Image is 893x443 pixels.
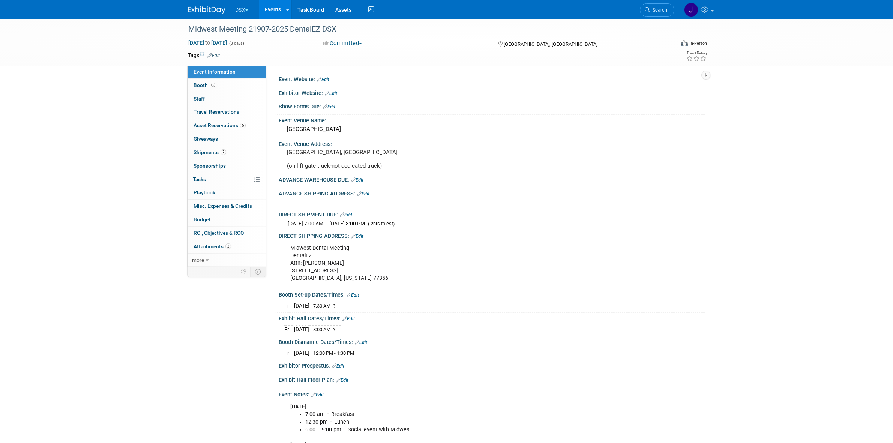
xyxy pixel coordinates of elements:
[188,173,266,186] a: Tasks
[194,189,215,195] span: Playbook
[347,293,359,298] a: Edit
[188,186,266,199] a: Playbook
[351,177,363,183] a: Edit
[279,115,705,124] div: Event Venue Name:
[194,122,246,128] span: Asset Reservations
[207,53,220,58] a: Edit
[188,240,266,253] a: Attachments2
[188,51,220,59] td: Tags
[285,241,623,286] div: Midwest Dental Meeting DentalEZ Attn: [PERSON_NAME] [STREET_ADDRESS] [GEOGRAPHIC_DATA], [US_STATE...
[323,104,335,110] a: Edit
[290,404,306,410] u: [DATE]
[194,203,252,209] span: Misc. Expenses & Credits
[188,65,266,78] a: Event Information
[188,119,266,132] a: Asset Reservations5
[194,163,226,169] span: Sponsorships
[284,349,294,357] td: Fri.
[313,350,354,356] span: 12:00 PM - 1:30 PM
[194,230,244,236] span: ROI, Objectives & ROO
[279,209,705,219] div: DIRECT SHIPMENT DUE:
[279,289,705,299] div: Booth Set-up Dates/Times:
[313,303,335,309] span: 7:30 AM -
[186,23,663,36] div: Midwest Meeting 21907-2025 DentalEZ DSX
[686,51,707,55] div: Event Rating
[317,77,329,82] a: Edit
[336,378,348,383] a: Edit
[279,313,705,323] div: Exhibit Hall Dates/Times:
[684,3,698,17] img: Justin Newborn
[210,82,217,88] span: Booth not reserved yet
[188,227,266,240] a: ROI, Objectives & ROO
[279,230,705,240] div: DIRECT SHIPPING ADDRESS:
[311,392,324,398] a: Edit
[188,146,266,159] a: Shipments2
[192,257,204,263] span: more
[279,374,705,384] div: Exhibit Hall Floor Plan:
[279,174,705,184] div: ADVANCE WAREHOUSE DUE:
[188,105,266,119] a: Travel Reservations
[194,149,226,155] span: Shipments
[279,101,705,111] div: Show Forms Due:
[288,221,365,227] span: [DATE] 7:00 AM - [DATE] 3:00 PM
[188,200,266,213] a: Misc. Expenses & Credits
[193,176,206,182] span: Tasks
[333,303,335,309] span: ?
[320,39,365,47] button: Committed
[204,40,211,46] span: to
[340,212,352,218] a: Edit
[640,3,674,17] a: Search
[332,363,344,369] a: Edit
[194,69,236,75] span: Event Information
[188,159,266,173] a: Sponsorships
[681,40,688,46] img: Format-Inperson.png
[194,216,210,222] span: Budget
[294,326,309,333] td: [DATE]
[194,109,239,115] span: Travel Reservations
[194,136,218,142] span: Giveaways
[689,41,707,46] div: In-Person
[333,327,335,332] span: ?
[194,96,205,102] span: Staff
[188,254,266,267] a: more
[279,188,705,198] div: ADVANCE SHIPPING ADDRESS:
[237,267,251,276] td: Personalize Event Tab Strip
[221,149,226,155] span: 2
[650,7,667,13] span: Search
[250,267,266,276] td: Toggle Event Tabs
[368,221,395,227] span: (-2hrs to est)
[287,149,448,169] pre: [GEOGRAPHIC_DATA], [GEOGRAPHIC_DATA] (on lift gate truck-not dedicated truck)
[279,360,705,370] div: Exhibitor Prospectus:
[305,426,618,434] li: 6:00 – 9:00 pm – Social event with Midwest
[305,419,618,426] li: 12:30 pm – Lunch
[284,326,294,333] td: Fri.
[325,91,337,96] a: Edit
[194,243,231,249] span: Attachments
[194,82,217,88] span: Booth
[630,39,707,50] div: Event Format
[225,243,231,249] span: 2
[355,340,367,345] a: Edit
[284,123,700,135] div: [GEOGRAPHIC_DATA]
[279,389,705,399] div: Event Notes:
[294,349,309,357] td: [DATE]
[188,79,266,92] a: Booth
[279,74,705,83] div: Event Website:
[188,6,225,14] img: ExhibitDay
[279,87,705,97] div: Exhibitor Website:
[313,327,335,332] span: 8:00 AM -
[504,41,597,47] span: [GEOGRAPHIC_DATA], [GEOGRAPHIC_DATA]
[294,302,309,310] td: [DATE]
[240,123,246,128] span: 5
[228,41,244,46] span: (3 days)
[188,92,266,105] a: Staff
[357,191,369,197] a: Edit
[305,411,618,418] li: 7:00 am – Breakfast
[284,302,294,310] td: Fri.
[188,213,266,226] a: Budget
[342,316,355,321] a: Edit
[351,234,363,239] a: Edit
[188,132,266,146] a: Giveaways
[279,138,705,148] div: Event Venue Address:
[279,336,705,346] div: Booth Dismantle Dates/Times:
[188,39,227,46] span: [DATE] [DATE]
